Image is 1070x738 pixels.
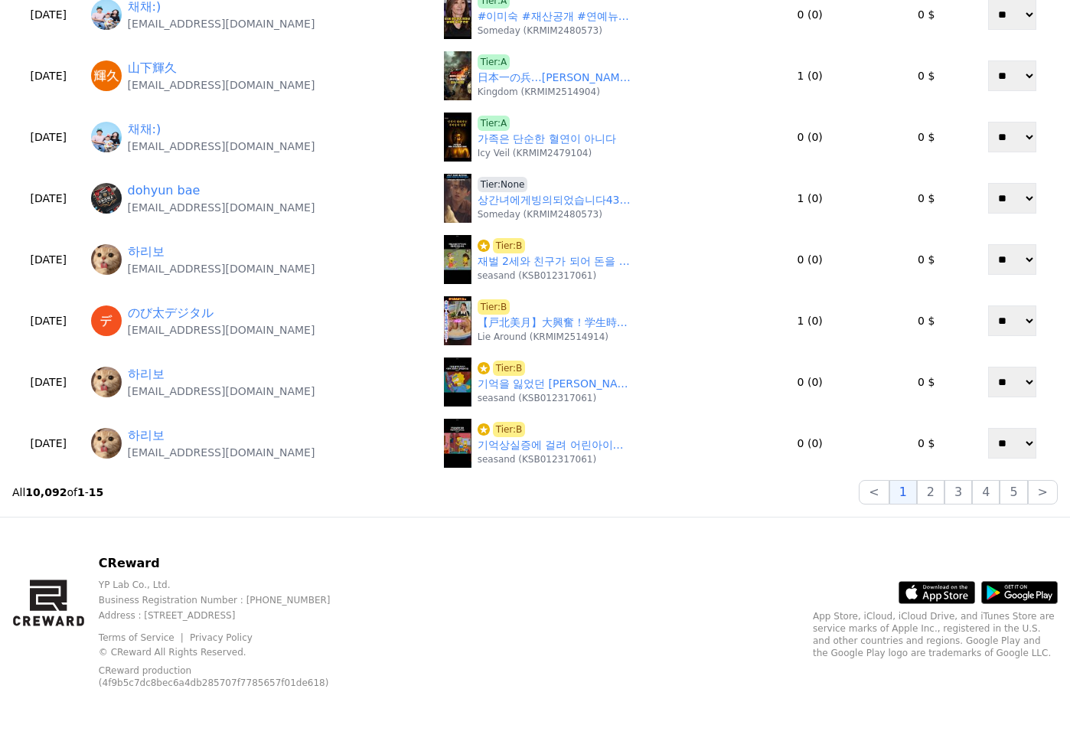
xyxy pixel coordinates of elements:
a: Messages [101,485,197,524]
a: 가족은 단순한 혈연이 아니다 [478,131,616,147]
td: 1 (0) [735,45,886,106]
td: [DATE] [12,290,85,351]
p: [EMAIL_ADDRESS][DOMAIN_NAME] [128,261,315,276]
p: Address : [STREET_ADDRESS] [99,609,367,622]
span: Messages [127,509,172,521]
button: 4 [972,480,1000,505]
p: All of - [12,485,103,500]
button: 1 [889,480,917,505]
p: Someday (KRMIM2480573) [478,24,602,37]
img: https://lh3.googleusercontent.com/a/ACg8ocJpU-J8ThE4LOpCzctQLjKHxnROh5QMkjpuKKqFoZ8M-QwunTs=s96-c [91,183,122,214]
a: 하리보 [128,365,165,384]
td: 0 $ [885,351,967,413]
td: 0 $ [885,168,967,229]
td: 0 (0) [735,351,886,413]
strong: 1 [77,486,85,498]
button: 5 [1000,480,1027,505]
span: Tier:B [493,238,526,253]
td: [DATE] [12,351,85,413]
img: undefined [444,51,471,100]
td: 1 (0) [735,290,886,351]
a: Tier:B [478,422,526,437]
td: 0 (0) [735,413,886,474]
a: Tier:A [478,54,511,70]
img: undefined [444,296,471,345]
a: Tier:B [478,299,511,315]
img: undefined [444,235,471,284]
a: 日本一の兵…[PERSON_NAME]壮絶すぎる最期【悲劇の武将】 VOICEVOX:青山龍星 #shorts #歴史 #ショート [478,70,631,86]
p: © CReward All Rights Reserved. [99,646,367,658]
button: < [859,480,889,505]
img: https://lh3.googleusercontent.com/a/ACg8ocLOmR619qD5XjEFh2fKLs4Q84ZWuCVfCizvQOTI-vw1qp5kxHyZ=s96-c [91,367,122,397]
p: Business Registration Number : [PHONE_NUMBER] [99,594,367,606]
a: 山下輝久 [128,59,177,77]
td: [DATE] [12,229,85,290]
a: 하리보 [128,426,165,445]
a: Tier:A [478,116,511,131]
span: Tier:B [493,422,526,437]
span: Settings [227,508,264,521]
p: [EMAIL_ADDRESS][DOMAIN_NAME] [128,322,315,338]
button: > [1028,480,1058,505]
a: dohyun bae [128,181,201,200]
a: Terms of Service [99,632,186,643]
a: 기억을 잃었던 [PERSON_NAME]가 시한부 인생에서 살아남은 [PERSON_NAME] [478,376,631,392]
td: 0 $ [885,106,967,168]
td: 0 $ [885,413,967,474]
p: seasand (KSB012317061) [478,269,596,282]
p: YP Lab Co., Ltd. [99,579,367,591]
td: 0 (0) [735,229,886,290]
a: Tier:B [478,238,526,253]
td: [DATE] [12,45,85,106]
td: [DATE] [12,168,85,229]
a: Tier:B [478,361,526,376]
p: [EMAIL_ADDRESS][DOMAIN_NAME] [128,139,315,154]
p: App Store, iCloud, iCloud Drive, and iTunes Store are service marks of Apple Inc., registered in ... [813,610,1058,659]
p: CReward production (4f9b5c7dc8bec6a4db285707f7785657f01de618) [99,665,344,689]
a: Settings [197,485,294,524]
a: #이미숙 #재산공개 #연예뉴스 #닥터만물 [478,8,631,24]
p: CReward [99,554,367,573]
a: のび太デジタル [128,304,214,322]
td: 1 (0) [735,168,886,229]
p: Icy Veil (KRMIM2479104) [478,147,592,159]
a: 기억상실증에 걸려 어린아이가 된 번즈 [478,437,631,453]
p: [EMAIL_ADDRESS][DOMAIN_NAME] [128,77,315,93]
span: Tier:None [478,177,528,192]
button: 2 [917,480,944,505]
strong: 15 [89,486,103,498]
strong: 10,092 [25,486,67,498]
p: [EMAIL_ADDRESS][DOMAIN_NAME] [128,200,315,215]
span: Home [39,508,66,521]
a: 채채:) [128,120,161,139]
td: 0 $ [885,229,967,290]
span: Tier:B [493,361,526,376]
img: undefined [444,113,471,162]
img: https://lh3.googleusercontent.com/a/ACg8ocLOmR619qD5XjEFh2fKLs4Q84ZWuCVfCizvQOTI-vw1qp5kxHyZ=s96-c [91,244,122,275]
p: seasand (KSB012317061) [478,453,596,465]
a: 하리보 [128,243,165,261]
p: Someday (KRMIM2480573) [478,208,602,220]
td: 0 $ [885,45,967,106]
p: Kingdom (KRMIM2514904) [478,86,600,98]
td: [DATE] [12,106,85,168]
img: undefined [444,358,471,407]
img: undefined [444,174,471,223]
p: [EMAIL_ADDRESS][DOMAIN_NAME] [128,16,315,31]
a: 【戸北美月】大興奮！学生時代に通った麵屋あまのじゃくのラーメンを写真だけで店名を言い当てる美人すぎるお天気キャスターみーちゃん【ウェザーニュースLiVE切り抜き】 #かわいい [478,315,631,331]
button: 3 [944,480,972,505]
img: https://lh3.googleusercontent.com/a/ACg8ocLOmR619qD5XjEFh2fKLs4Q84ZWuCVfCizvQOTI-vw1qp5kxHyZ=s96-c [91,428,122,459]
td: [DATE] [12,413,85,474]
a: Home [5,485,101,524]
img: http://k.kakaocdn.net/dn/cgNDZ7/btsOLebiU1K/zPoa3GdubonvNBRNBa3xM1/img_640x640.jpg [91,122,122,152]
img: https://lh3.googleusercontent.com/a/ACg8ocJ8rVax2dwU0Q4QnhweEP0bDXvVdAfaFMKvxkEykJBQAzSH_g=s96-c [91,60,122,91]
a: 상간녀에게빙의되었습니다43그녀가 죽으면 결혼한다는 소문이 퍼져다고 이야기한다 [478,192,631,208]
a: 재벌 2세와 친구가 되어 돈을 뜯어내는 바트 [478,253,631,269]
td: 0 (0) [735,106,886,168]
p: seasand (KSB012317061) [478,392,596,404]
p: [EMAIL_ADDRESS][DOMAIN_NAME] [128,384,315,399]
img: undefined [444,419,471,468]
